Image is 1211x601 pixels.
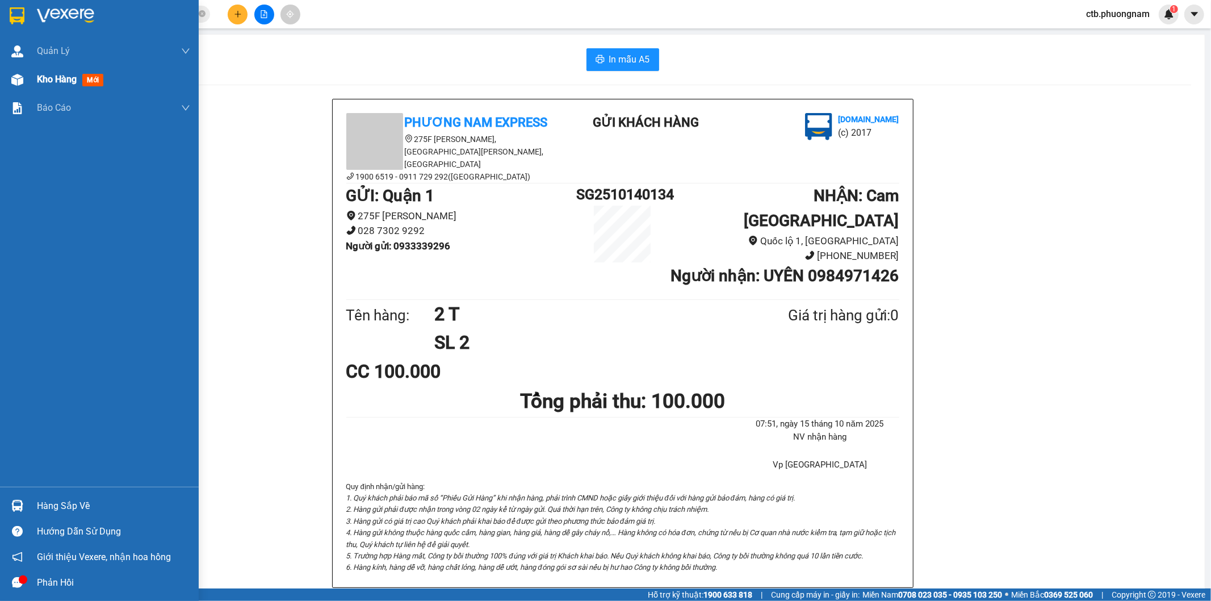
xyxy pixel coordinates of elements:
li: 275F [PERSON_NAME], [GEOGRAPHIC_DATA][PERSON_NAME], [GEOGRAPHIC_DATA] [346,133,551,170]
span: environment [346,211,356,220]
li: 1900 6519 - 0911 729 292([GEOGRAPHIC_DATA]) [346,170,551,183]
strong: 0369 525 060 [1044,590,1093,599]
img: warehouse-icon [11,45,23,57]
img: solution-icon [11,102,23,114]
i: 1. Quý khách phải báo mã số “Phiếu Gửi Hàng” khi nhận hàng, phải trình CMND hoặc giấy giới thiệu ... [346,494,795,502]
i: 3. Hàng gửi có giá trị cao Quý khách phải khai báo để được gửi theo phương thức bảo đảm giá trị. [346,517,656,525]
img: logo-vxr [10,7,24,24]
span: plus [234,10,242,18]
button: plus [228,5,248,24]
li: NV nhận hàng [740,431,899,444]
button: aim [280,5,300,24]
button: caret-down [1184,5,1204,24]
span: down [181,103,190,112]
img: logo.jpg [805,113,832,140]
span: notification [12,552,23,562]
span: message [12,577,23,588]
span: down [181,47,190,56]
b: Người nhận : UYÊN 0984971426 [671,266,899,285]
span: In mẫu A5 [609,52,650,66]
img: warehouse-icon [11,74,23,86]
span: question-circle [12,526,23,537]
li: (c) 2017 [838,126,899,140]
div: Tên hàng: [346,304,435,327]
div: Hàng sắp về [37,498,190,515]
button: printerIn mẫu A5 [586,48,659,71]
span: phone [805,251,815,260]
b: GỬI : Quận 1 [346,186,435,205]
span: Cung cấp máy in - giấy in: [771,589,860,601]
h1: SL 2 [434,328,733,357]
span: phone [346,172,354,180]
span: aim [286,10,294,18]
span: | [1101,589,1103,601]
span: ⚪️ [1005,592,1008,597]
i: 4. Hàng gửi không thuộc hàng quốc cấm, hàng gian, hàng giả, hàng dễ gây cháy nổ,… Hàng không có h... [346,528,896,548]
div: CC 100.000 [346,357,529,386]
span: caret-down [1189,9,1200,19]
li: 275F [PERSON_NAME] [346,208,577,224]
span: phone [346,226,356,235]
span: 1 [1172,5,1176,13]
li: Vp [GEOGRAPHIC_DATA] [740,458,899,472]
span: ctb.phuongnam [1077,7,1159,21]
li: [PHONE_NUMBER] [669,248,899,264]
span: Miền Nam [862,589,1002,601]
b: NHẬN : Cam [GEOGRAPHIC_DATA] [744,186,899,230]
div: Giá trị hàng gửi: 0 [733,304,899,327]
span: Báo cáo [37,101,71,115]
li: 07:51, ngày 15 tháng 10 năm 2025 [740,418,899,431]
div: Hướng dẫn sử dụng [37,523,190,540]
span: environment [748,236,758,245]
i: 2. Hàng gửi phải được nhận trong vòng 02 ngày kể từ ngày gửi. Quá thời hạn trên, Công ty không ch... [346,505,709,514]
span: Giới thiệu Vexere, nhận hoa hồng [37,550,171,564]
li: Quốc lộ 1, [GEOGRAPHIC_DATA] [669,233,899,249]
span: close-circle [199,9,206,20]
span: Kho hàng [37,74,77,85]
li: 028 7302 9292 [346,223,577,239]
span: Hỗ trợ kỹ thuật: [648,589,752,601]
span: printer [596,55,605,65]
span: | [761,589,762,601]
b: Gửi khách hàng [593,115,699,130]
b: Người gửi : 0933339296 [346,240,451,252]
sup: 1 [1170,5,1178,13]
i: 6. Hàng kính, hàng dễ vỡ, hàng chất lỏng, hàng dễ ướt, hàng đóng gói sơ sài nếu bị hư hao Công ty... [346,563,717,571]
h1: 2 T [434,300,733,328]
img: warehouse-icon [11,500,23,512]
h1: SG2510140134 [576,183,668,206]
strong: 0708 023 035 - 0935 103 250 [898,590,1002,599]
h1: Tổng phải thu: 100.000 [346,386,899,417]
span: mới [82,74,103,86]
span: Quản Lý [37,44,70,58]
i: 5. Trường hợp Hàng mất, Công ty bồi thường 100% đúng với giá trị Khách khai báo. Nếu Quý khách kh... [346,552,864,560]
span: environment [405,135,413,143]
button: file-add [254,5,274,24]
strong: 1900 633 818 [703,590,752,599]
div: Phản hồi [37,574,190,591]
span: Miền Bắc [1011,589,1093,601]
div: Quy định nhận/gửi hàng : [346,481,899,574]
span: file-add [260,10,268,18]
span: copyright [1148,591,1156,599]
b: [DOMAIN_NAME] [838,115,899,124]
b: Phương Nam Express [405,115,548,130]
img: icon-new-feature [1164,9,1174,19]
span: close-circle [199,10,206,17]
